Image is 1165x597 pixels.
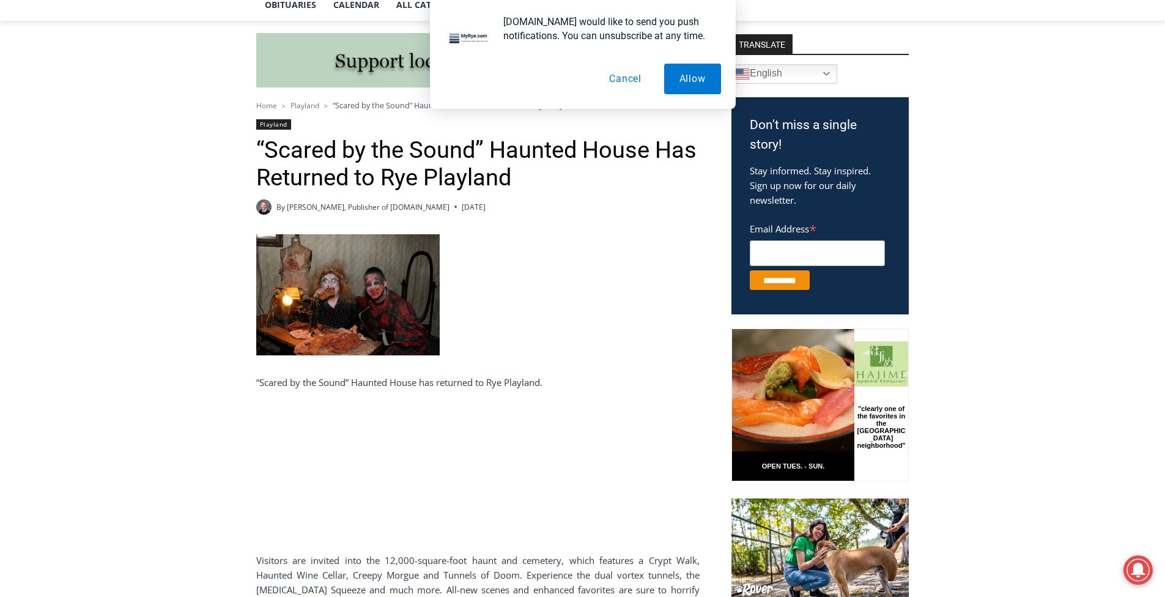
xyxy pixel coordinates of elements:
h1: “Scared by the Sound” Haunted House Has Returned to Rye Playland [256,136,700,192]
img: notification icon [445,15,494,64]
time: [DATE] [462,201,486,213]
a: Author image [256,199,272,215]
a: [PERSON_NAME], Publisher of [DOMAIN_NAME] [287,202,449,212]
div: "The first chef I interviewed talked about coming to [GEOGRAPHIC_DATA] from [GEOGRAPHIC_DATA] in ... [309,1,578,119]
div: "clearly one of the favorites in the [GEOGRAPHIC_DATA] neighborhood" [125,76,174,146]
p: Stay informed. Stay inspired. Sign up now for our daily newsletter. [750,163,890,207]
span: Open Tues. - Sun. [PHONE_NUMBER] [4,126,120,172]
button: Cancel [594,64,657,94]
button: Allow [664,64,721,94]
span: Intern @ [DOMAIN_NAME] [320,122,567,149]
h3: Don't miss a single story! [750,116,890,154]
div: [DOMAIN_NAME] would like to send you push notifications. You can unsubscribe at any time. [494,15,721,43]
label: Email Address [750,217,885,239]
a: Intern @ [DOMAIN_NAME] [294,119,593,152]
span: By [276,201,285,213]
a: Playland [256,119,291,130]
p: “Scared by the Sound” Haunted House has returned to Rye Playland. [256,375,700,390]
a: Open Tues. - Sun. [PHONE_NUMBER] [1,123,123,152]
img: Scared by the sound [256,234,440,355]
